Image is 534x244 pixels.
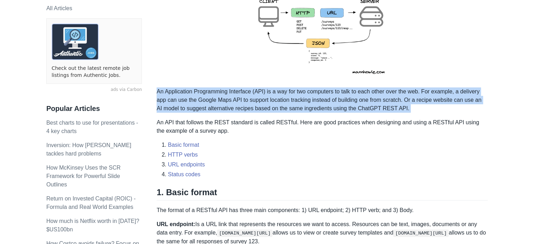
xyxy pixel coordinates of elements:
img: ads via Carbon [52,24,99,60]
p: The format of a RESTful API has three main components: 1) URL endpoint; 2) HTTP verb; and 3) Body. [157,206,488,215]
p: An Application Programming Interface (API) is a way for two computers to talk to each other over ... [157,87,488,113]
a: Basic format [168,142,199,148]
a: Best charts to use for presentations - 4 key charts [46,120,138,134]
a: ads via Carbon [46,87,142,93]
a: Inversion: How [PERSON_NAME] tackles hard problems [46,142,131,157]
a: Status codes [168,171,200,177]
a: How McKinsey Uses the SCR Framework for Powerful Slide Outlines [46,165,121,187]
a: How much is Netflix worth in [DATE]? $US100bn [46,218,139,232]
h2: 1. Basic format [157,187,488,200]
strong: URL endpoint: [157,221,195,227]
a: Return on Invested Capital (ROIC) - Formula and Real World Examples [46,196,136,210]
a: HTTP verbs [168,152,198,158]
h3: Popular Articles [46,104,142,113]
code: [DOMAIN_NAME][URL] [217,230,272,237]
a: Check out the latest remote job listings from Authentic Jobs. [52,65,137,79]
a: URL endpoints [168,161,205,167]
code: [DOMAIN_NAME][URL] [393,230,449,237]
p: An API that follows the REST standard is called RESTful. Here are good practices when designing a... [157,118,488,135]
a: All Articles [46,5,72,11]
